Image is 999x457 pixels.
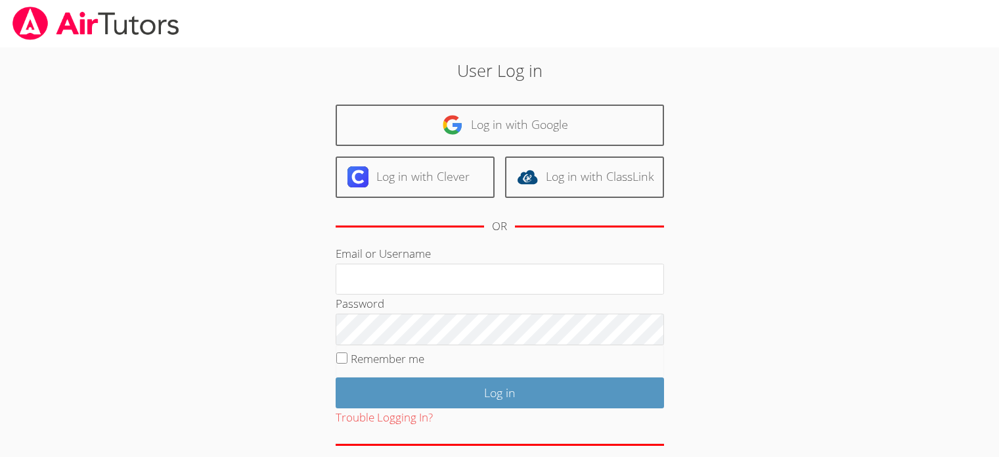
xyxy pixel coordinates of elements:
[336,156,495,198] a: Log in with Clever
[492,217,507,236] div: OR
[230,58,769,83] h2: User Log in
[351,351,424,366] label: Remember me
[336,408,433,427] button: Trouble Logging In?
[11,7,181,40] img: airtutors_banner-c4298cdbf04f3fff15de1276eac7730deb9818008684d7c2e4769d2f7ddbe033.png
[336,105,664,146] a: Log in with Google
[336,246,431,261] label: Email or Username
[336,377,664,408] input: Log in
[517,166,538,187] img: classlink-logo-d6bb404cc1216ec64c9a2012d9dc4662098be43eaf13dc465df04b49fa7ab582.svg
[336,296,384,311] label: Password
[442,114,463,135] img: google-logo-50288ca7cdecda66e5e0955fdab243c47b7ad437acaf1139b6f446037453330a.svg
[505,156,664,198] a: Log in with ClassLink
[347,166,368,187] img: clever-logo-6eab21bc6e7a338710f1a6ff85c0baf02591cd810cc4098c63d3a4b26e2feb20.svg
